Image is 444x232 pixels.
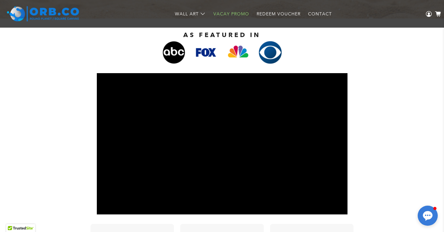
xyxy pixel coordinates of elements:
[253,6,304,22] a: Redeem Voucher
[171,6,210,22] a: Wall Art
[97,73,347,214] iframe: Embedded Youtube Video
[304,6,336,22] a: Contact
[75,31,369,39] h2: AS FEATURED IN
[210,6,253,22] a: Vacay Promo
[418,206,438,226] button: Open chat window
